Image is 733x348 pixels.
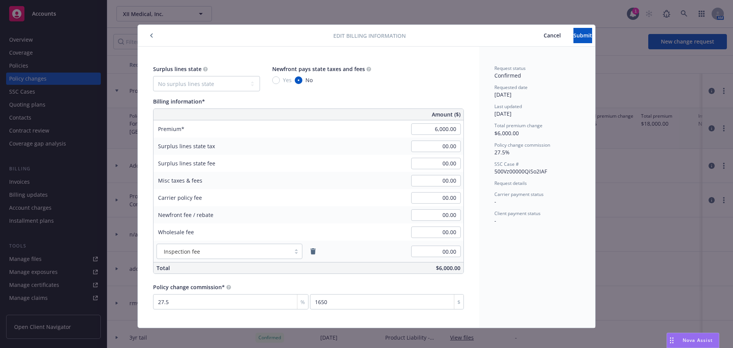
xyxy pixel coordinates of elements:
[494,142,550,148] span: Policy change commission
[158,211,213,219] span: Newfront fee / rebate
[544,32,561,39] span: Cancel
[411,246,461,257] input: 0.00
[305,76,313,84] span: No
[272,76,280,84] input: Yes
[573,28,592,43] button: Submit
[411,158,461,169] input: 0.00
[158,228,194,236] span: Wholesale fee
[411,192,461,204] input: 0.00
[494,122,542,129] span: Total premium change
[494,217,496,224] span: -
[494,210,541,217] span: Client payment status
[494,161,519,167] span: SSC Case #
[333,32,406,40] span: Edit billing information
[164,248,200,256] span: Inspection fee
[411,227,461,238] input: 0.00
[683,337,713,343] span: Nova Assist
[436,264,460,272] span: $6,000.00
[153,283,225,291] span: Policy change commission*
[494,84,528,91] span: Requested date
[494,149,510,156] span: 27.5%
[158,194,202,201] span: Carrier policy fee
[494,198,496,205] span: -
[411,209,461,221] input: 0.00
[494,103,522,110] span: Last updated
[272,65,365,73] span: Newfront pays state taxes and fees
[158,177,202,184] span: Misc taxes & fees
[308,247,318,256] a: remove
[158,160,215,167] span: Surplus lines state fee
[295,76,302,84] input: No
[153,65,202,73] span: Surplus lines state
[667,333,719,348] button: Nova Assist
[158,142,215,150] span: Surplus lines state tax
[300,298,305,306] span: %
[573,32,592,39] span: Submit
[411,175,461,186] input: 0.00
[494,180,527,186] span: Request details
[667,333,676,348] div: Drag to move
[494,110,512,117] span: [DATE]
[158,125,184,133] span: Premium
[531,28,573,43] button: Cancel
[153,98,205,105] span: Billing information*
[411,141,461,152] input: 0.00
[411,123,461,135] input: 0.00
[457,298,460,306] span: $
[494,91,512,98] span: [DATE]
[494,72,521,79] span: Confirmed
[494,191,544,197] span: Carrier payment status
[283,76,292,84] span: Yes
[157,264,170,272] span: Total
[494,65,526,71] span: Request status
[161,248,287,256] span: Inspection fee
[494,168,547,175] span: 500Vz00000QiSo2IAF
[494,129,519,137] span: $6,000.00
[432,110,460,118] span: Amount ($)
